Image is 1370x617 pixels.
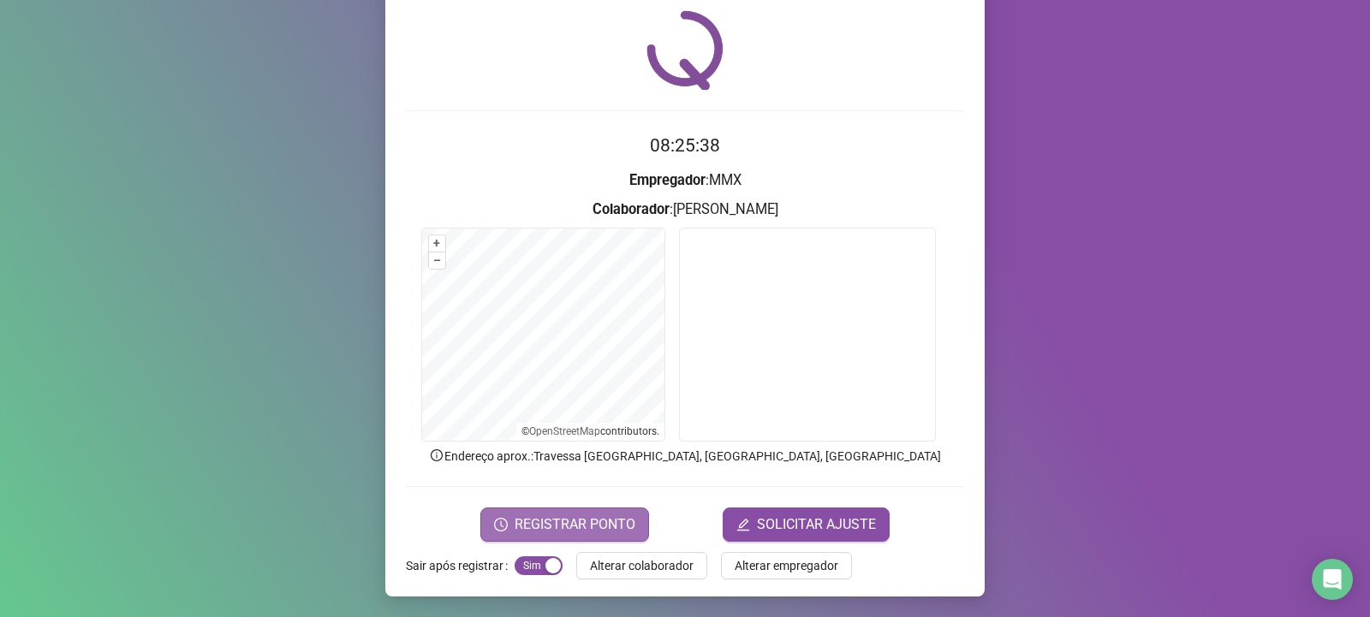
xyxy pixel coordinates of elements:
button: Alterar empregador [721,552,852,579]
button: + [429,235,445,252]
button: – [429,252,445,269]
span: REGISTRAR PONTO [515,514,635,535]
h3: : [PERSON_NAME] [406,199,964,221]
span: SOLICITAR AJUSTE [757,514,876,535]
button: editSOLICITAR AJUSTE [723,507,890,542]
strong: Empregador [629,172,706,188]
button: Alterar colaborador [576,552,707,579]
button: REGISTRAR PONTO [480,507,649,542]
span: info-circle [429,448,444,463]
label: Sair após registrar [406,552,515,579]
li: © contributors. [521,425,659,437]
span: edit [736,518,750,531]
strong: Colaborador [593,201,670,217]
span: clock-circle [494,518,508,531]
p: Endereço aprox. : Travessa [GEOGRAPHIC_DATA], [GEOGRAPHIC_DATA], [GEOGRAPHIC_DATA] [406,447,964,466]
span: Alterar empregador [735,556,838,575]
time: 08:25:38 [650,135,720,156]
img: QRPoint [646,10,724,90]
a: OpenStreetMap [529,425,600,437]
h3: : MMX [406,169,964,192]
span: Alterar colaborador [590,556,694,575]
div: Open Intercom Messenger [1312,559,1353,600]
